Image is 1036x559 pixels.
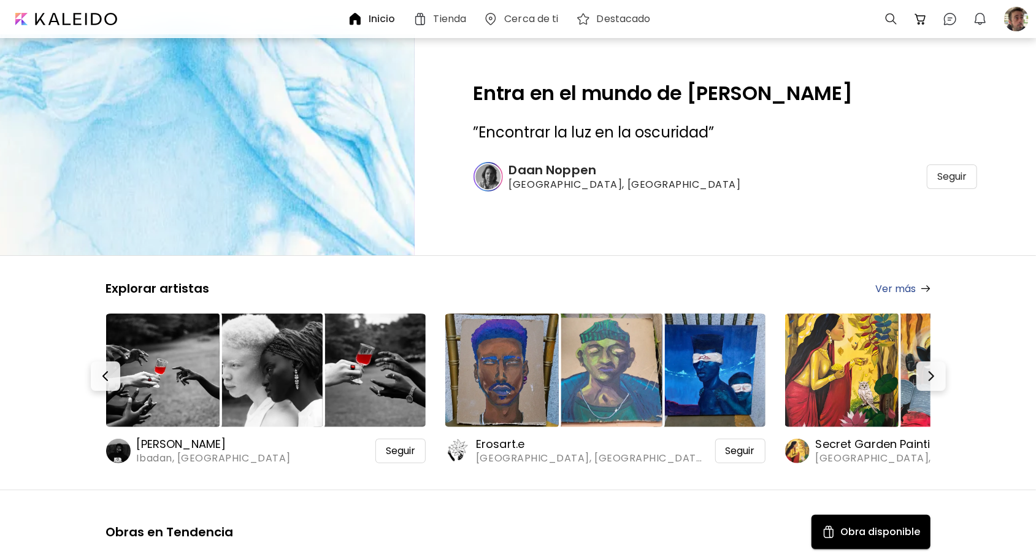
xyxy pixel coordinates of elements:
span: [GEOGRAPHIC_DATA], [GEOGRAPHIC_DATA] [476,452,706,465]
span: Seguir [726,445,755,457]
img: https://cdn.kaleido.art/CDN/Artwork/174661/Thumbnail/medium.webp?updated=774593 [548,314,662,427]
a: Inicio [348,12,401,26]
img: Next-button [924,369,938,384]
img: bellIcon [973,12,988,26]
img: https://cdn.kaleido.art/CDN/Artwork/175225/Thumbnail/medium.webp?updated=777049 [209,314,323,427]
img: cart [913,12,928,26]
img: https://cdn.kaleido.art/CDN/Artwork/175223/Thumbnail/large.webp?updated=777042 [106,314,220,427]
img: Available Art [821,525,836,539]
img: arrow-right [921,285,930,292]
div: Seguir [375,439,426,463]
h6: Tienda [434,14,467,24]
button: Prev-button [91,361,120,391]
button: Next-button [916,361,946,391]
span: Ibadan, [GEOGRAPHIC_DATA] [137,452,291,465]
h6: Cerca de ti [504,14,558,24]
a: Ver más [876,281,930,296]
h6: Destacado [597,14,651,24]
img: https://cdn.kaleido.art/CDN/Artwork/174726/Thumbnail/large.webp?updated=774866 [445,314,559,427]
h5: Obras en Tendencia [106,524,234,540]
button: Available ArtObra disponible [812,515,930,549]
img: https://cdn.kaleido.art/CDN/Artwork/138537/Thumbnail/large.webp?updated=625468 [785,314,899,427]
a: Cerca de ti [483,12,563,26]
button: bellIcon [970,9,991,29]
span: Seguir [386,445,415,457]
span: [GEOGRAPHIC_DATA], [GEOGRAPHIC_DATA] [509,178,741,191]
h6: [PERSON_NAME] [137,437,291,452]
img: chatIcon [943,12,957,26]
span: Seguir [937,171,967,183]
h6: Daan Noppen [509,162,741,178]
a: https://cdn.kaleido.art/CDN/Artwork/175223/Thumbnail/large.webp?updated=777042https://cdn.kaleido... [106,311,426,465]
h3: ” ” [474,123,977,142]
img: https://cdn.kaleido.art/CDN/Artwork/175224/Thumbnail/medium.webp?updated=777046 [312,314,426,427]
h5: Obra disponible [841,525,921,539]
h5: Explorar artistas [106,280,210,296]
h6: Inicio [369,14,396,24]
h2: Entra en el mundo de [PERSON_NAME] [474,83,977,103]
img: https://cdn.kaleido.art/CDN/Artwork/175221/Thumbnail/medium.webp?updated=777018 [652,314,765,427]
div: Seguir [715,439,765,463]
a: Daan Noppen[GEOGRAPHIC_DATA], [GEOGRAPHIC_DATA]Seguir [474,162,977,191]
a: https://cdn.kaleido.art/CDN/Artwork/174726/Thumbnail/large.webp?updated=774866https://cdn.kaleido... [445,311,765,465]
a: Destacado [576,12,656,26]
a: Tienda [413,12,472,26]
h6: Erosart.e [476,437,706,452]
div: Seguir [927,164,977,189]
span: Encontrar la luz en la oscuridad [479,122,709,142]
img: Prev-button [98,369,113,384]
